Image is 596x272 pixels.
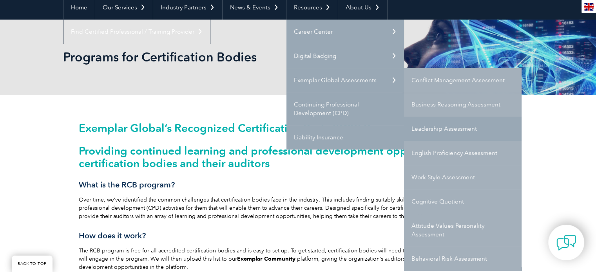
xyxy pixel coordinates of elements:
a: Continuing Professional Development (CPD) [286,92,404,125]
a: Digital Badging [286,44,404,68]
a: Exemplar Community [237,256,295,262]
a: Career Center [286,20,404,44]
a: BACK TO TOP [12,256,53,272]
h2: Programs for Certification Bodies [63,51,392,63]
img: contact-chat.png [556,233,576,252]
img: en [584,3,594,11]
h3: What is the RCB program? [79,180,518,190]
a: Find Certified Professional / Training Provider [63,20,210,44]
a: Behavioral Risk Assessment [404,247,522,271]
a: Attitude Values Personality Assessment [404,214,522,247]
a: Leadership Assessment [404,117,522,141]
a: Cognitive Quotient [404,189,522,214]
a: Work Style Assessment [404,165,522,189]
h3: How does it work? [79,231,518,241]
a: English Proficiency Assessment [404,141,522,165]
a: Exemplar Global Assessments [286,68,404,92]
a: Conflict Management Assessment [404,68,522,92]
a: Business Reasoning Assessment [404,92,522,117]
a: Liability Insurance [286,125,404,150]
h1: Exemplar Global’s Recognized Certification Body (RCB) Program [79,122,518,134]
h2: Providing continued learning and professional development opportunities to certification bodies a... [79,144,518,169]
